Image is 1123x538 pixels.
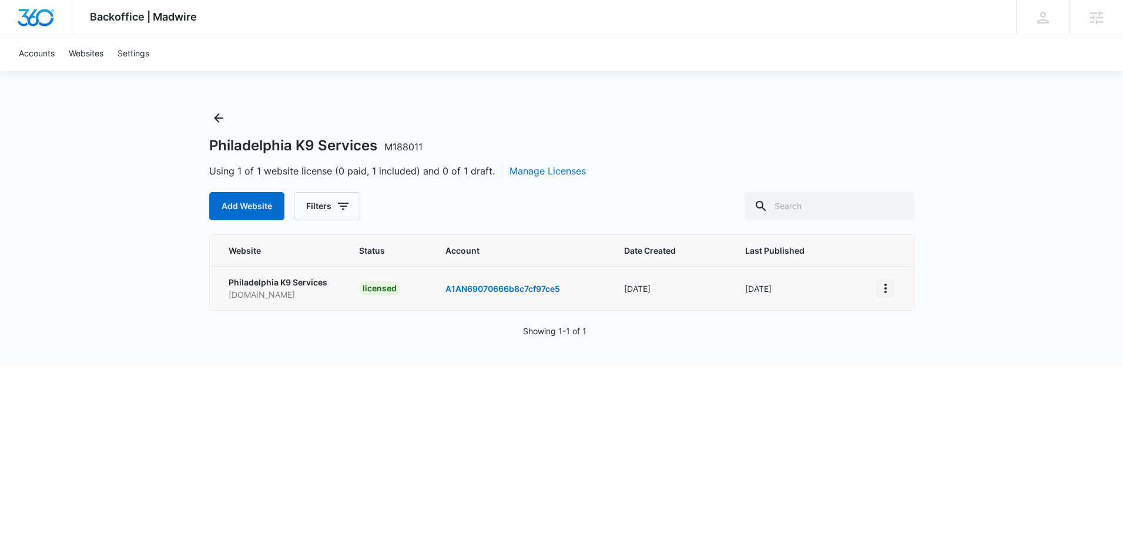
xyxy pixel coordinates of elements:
[359,281,400,295] div: licensed
[359,244,418,257] span: Status
[610,266,731,310] td: [DATE]
[62,35,110,71] a: Websites
[745,192,914,220] input: Search
[745,244,831,257] span: Last Published
[209,109,228,127] button: Back
[523,325,586,337] p: Showing 1-1 of 1
[229,244,314,257] span: Website
[12,35,62,71] a: Accounts
[445,244,596,257] span: Account
[209,137,423,154] h1: Philadelphia K9 Services
[509,164,586,178] button: Manage Licenses
[229,288,331,301] p: [DOMAIN_NAME]
[624,244,700,257] span: Date Created
[90,11,197,23] span: Backoffice | Madwire
[731,266,862,310] td: [DATE]
[876,279,895,298] button: View More
[445,284,560,294] a: A1AN69070666b8c7cf97ce5
[294,192,360,220] button: Filters
[384,141,423,153] span: M188011
[209,192,284,220] button: Add Website
[229,276,331,288] p: Philadelphia K9 Services
[209,164,586,178] span: Using 1 of 1 website license (0 paid, 1 included) and 0 of 1 draft.
[110,35,156,71] a: Settings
